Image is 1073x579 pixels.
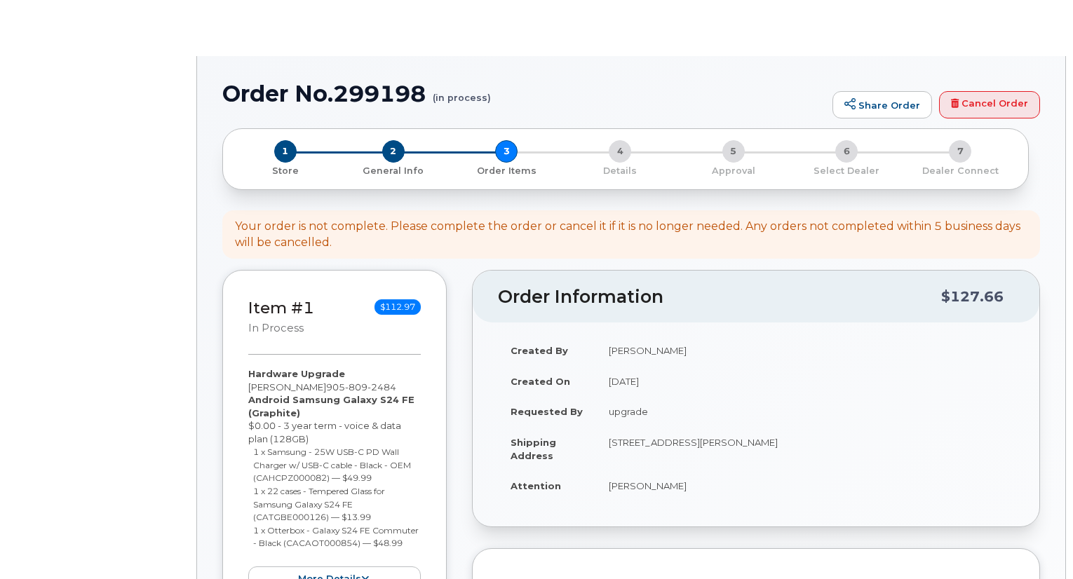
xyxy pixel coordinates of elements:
[253,447,411,483] small: 1 x Samsung - 25W USB-C PD Wall Charger w/ USB-C cable - Black - OEM (CAHCPZ000082) — $49.99
[342,165,445,177] p: General Info
[240,165,331,177] p: Store
[596,427,1014,470] td: [STREET_ADDRESS][PERSON_NAME]
[596,366,1014,397] td: [DATE]
[596,470,1014,501] td: [PERSON_NAME]
[939,91,1040,119] a: Cancel Order
[511,376,570,387] strong: Created On
[433,81,491,103] small: (in process)
[253,486,385,522] small: 1 x 22 cases - Tempered Glass for Samsung Galaxy S24 FE (CATGBE000126) — $13.99
[253,525,419,549] small: 1 x Otterbox - Galaxy S24 FE Commuter - Black (CACAOT000854) — $48.99
[511,406,583,417] strong: Requested By
[326,381,396,393] span: 905
[235,219,1027,251] div: Your order is not complete. Please complete the order or cancel it if it is no longer needed. Any...
[345,381,367,393] span: 809
[832,91,932,119] a: Share Order
[248,298,314,318] a: Item #1
[596,396,1014,427] td: upgrade
[941,283,1004,310] div: $127.66
[367,381,396,393] span: 2484
[511,345,568,356] strong: Created By
[337,163,450,177] a: 2 General Info
[374,299,421,315] span: $112.97
[498,287,941,307] h2: Order Information
[248,368,345,379] strong: Hardware Upgrade
[234,163,337,177] a: 1 Store
[382,140,405,163] span: 2
[222,81,825,106] h1: Order No.299198
[596,335,1014,366] td: [PERSON_NAME]
[511,437,556,461] strong: Shipping Address
[248,394,414,418] strong: Android Samsung Galaxy S24 FE (Graphite)
[248,322,304,334] small: in process
[511,480,561,491] strong: Attention
[274,140,297,163] span: 1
